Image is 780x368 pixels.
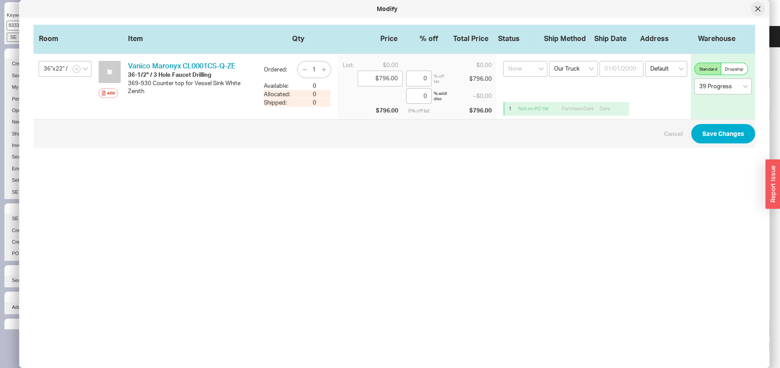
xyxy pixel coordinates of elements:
div: Store Settings [4,319,84,329]
div: $0.00 [447,61,494,69]
span: Save Changes [702,128,744,139]
a: Vanico Maronyx CL0001CS-Q-ZE [128,61,236,70]
a: Email Templates [4,164,84,173]
div: Products Admin [4,292,84,302]
a: Pending Review [4,94,84,104]
div: Purchase Orders [4,203,84,214]
a: Select to Pick [4,176,84,185]
div: $796.00 [358,105,403,116]
input: Select Room [39,61,92,77]
div: Item [128,34,251,41]
img: no_photo [99,61,121,83]
div: Ship Method [544,34,592,43]
div: Address [640,34,682,43]
div: 0 [299,90,330,98]
span: Needs Follow Up [12,119,49,124]
div: Ship Date [594,34,638,43]
a: Show Open Balances [4,129,84,139]
div: % addl disc [434,90,449,101]
div: $0.00 [358,61,403,69]
a: Inventory [4,141,84,150]
div: List: [343,61,354,69]
input: Date [596,102,629,116]
div: 1 [509,105,515,112]
h1: Search Orders [4,2,84,12]
div: 36-1/2" / 3 Hole Faucet Drilling [128,71,257,79]
div: % off list [434,73,449,84]
div: Price [352,34,397,43]
div: Modify [24,4,751,13]
div: Total Price [442,34,488,43]
div: Ordered: [264,58,290,73]
div: Shipped: [264,98,292,106]
a: Create DS PO [4,237,84,247]
button: Save Changes [691,124,755,143]
div: Warehouse [684,34,750,43]
a: SE PO Follow Up [4,214,84,223]
div: Not on PO Yet [518,105,558,112]
div: – $0.00 [447,92,494,100]
div: Users Admin [4,265,84,276]
div: 369-930 Counter top for Vessel Sink White Zenith [128,79,257,95]
span: Pending Review [12,96,47,101]
input: % [406,71,432,86]
input: SE [7,33,20,42]
a: Open Quotes [4,106,84,115]
div: $796.00 [447,105,494,116]
a: Needs Follow Up(58) [4,117,84,127]
a: Search Profiles [4,276,84,285]
div: Available: [264,82,292,90]
div: $796.00 [447,75,494,83]
div: Add [107,90,115,97]
div: Room [39,34,92,41]
p: Keyword: [7,12,84,21]
span: Standard [699,65,717,72]
input: % [406,88,432,104]
div: 0 [299,98,330,106]
div: 0 [299,82,330,90]
span: Purchase Date [562,105,594,112]
a: SE Quotes [4,188,84,197]
a: Create Order [4,59,84,68]
div: Qty [292,34,325,41]
div: Allocated: [264,90,292,98]
button: Add [99,88,118,98]
div: 0 % off list [406,107,443,114]
a: Add/Edit Suppliers [4,303,84,312]
a: Search Billing [4,152,84,161]
a: My Orders [4,83,84,92]
div: Orders Admin [4,49,84,59]
a: Search Orders [4,71,84,80]
div: % off [401,34,438,43]
div: Status [498,34,542,43]
svg: open menu [83,67,88,71]
a: PO Search [4,249,84,258]
a: Create Standard PO [4,226,84,235]
button: Cancel [664,130,682,138]
span: Dropship [725,65,743,72]
input: 01/01/2000 [600,61,644,77]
